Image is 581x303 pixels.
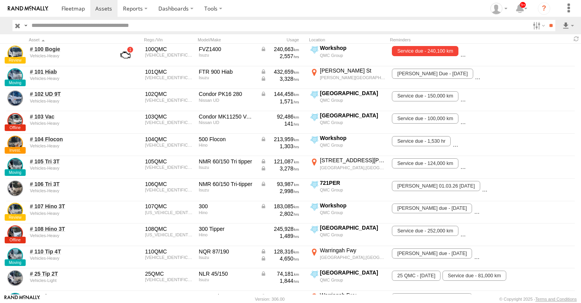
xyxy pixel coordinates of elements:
div: Usage [259,37,306,43]
img: rand-logo.svg [8,6,48,11]
div: 102QMC [145,90,193,97]
div: 2,557 [260,53,299,60]
div: undefined [30,144,105,148]
div: Nissan UD [199,98,255,103]
span: Rego Due - 06/04/2026 [392,69,473,79]
a: View Asset Details [7,46,23,61]
a: # 26 Tip 2T [30,293,105,300]
div: 105QMC [145,158,193,165]
div: Hino [199,232,255,237]
div: Isuzu [199,165,255,170]
div: NMR 60/150 Tri tipper [199,158,255,165]
div: JAAN1R75HM7100063 [145,255,193,260]
span: REGO DUE - 16/06/2026 [460,113,543,124]
span: Service due - 188,000 km [474,204,541,214]
div: Data from Vehicle CANbus [260,46,299,53]
i: ? [538,2,550,15]
div: Reminders [390,37,484,43]
span: 102 REGO - 03/08/2025 [460,91,541,101]
div: Data from Vehicle CANbus [260,90,299,97]
div: Workshop [320,135,386,142]
span: rego due - 18/04/2026 [392,248,472,259]
span: Refresh [572,35,581,43]
div: NMR 60/150 Tri-tipper [199,181,255,188]
a: # 108 Hino 3T [30,225,105,232]
div: Data from Vehicle CANbus [260,248,299,255]
div: Isuzu [199,75,255,80]
a: View Asset Details [7,136,23,151]
span: Rego Due - 16/02/2026 [453,136,534,146]
label: Click to View Current Location [309,269,387,290]
div: [GEOGRAPHIC_DATA] [320,112,386,119]
div: 300 [199,203,255,210]
div: Isuzu [199,255,255,260]
div: Warringah Fwy [320,247,386,254]
div: Data from Vehicle CANbus [260,181,299,188]
div: JHDFD7JLMXXX10821 [145,143,193,147]
label: Click to View Current Location [309,224,387,245]
div: Zeyd Karahasanoglu [488,3,510,14]
div: Isuzu [199,53,255,57]
span: Rego 01.03.26 - 28/02/2026 [392,181,480,191]
div: 1,571 [260,98,299,105]
div: Hino [199,143,255,147]
div: undefined [30,278,105,283]
span: REGO DUE - 05/02/2026 [460,226,543,236]
div: [GEOGRAPHIC_DATA] [320,224,386,231]
div: NQR 87/190 [199,248,255,255]
div: 1,303 [260,143,299,150]
label: Export results as... [562,20,575,31]
div: undefined [30,121,105,126]
div: 25QMC [145,270,193,277]
div: [GEOGRAPHIC_DATA],[GEOGRAPHIC_DATA] [320,165,386,170]
label: Click to View Current Location [309,44,387,66]
div: Data from Vehicle CANbus [260,270,299,277]
div: JALFVZ34SB7000343 [145,53,193,57]
span: Service due - 240,100 km [392,46,458,56]
label: Click to View Current Location [309,179,387,200]
div: undefined [30,53,105,58]
div: JALFTR34T87000227 [145,75,193,80]
div: undefined [30,99,105,103]
div: QMC Group [320,187,386,193]
div: NLR 45/150 [199,293,255,300]
label: Click to View Current Location [309,135,387,156]
div: 108QMC [145,225,193,232]
div: Warringah Fwy [320,292,386,299]
div: 26QMC [145,293,193,300]
div: Data from Vehicle CANbus [260,293,299,300]
div: JHHACS3H30K003050 [145,210,193,215]
div: 92,486 [260,113,299,120]
span: Service due - 100,000 km [392,113,458,124]
div: 100QMC [145,46,193,53]
div: Isuzu [199,277,255,282]
span: Service due - 1,530 hr [392,136,451,146]
div: 245,928 [260,225,299,232]
div: Location [309,37,387,43]
label: Click to View Current Location [309,157,387,178]
a: View Asset Details [7,68,23,84]
div: 101QMC [145,68,193,75]
div: [GEOGRAPHIC_DATA],[GEOGRAPHIC_DATA] [320,255,386,260]
span: Service due - 124,000 km [392,158,458,168]
div: QMC Group [320,210,386,215]
a: # 110 Tip 4T [30,248,105,255]
div: 300 Tipper [199,225,255,232]
span: Service due - 81,000 km [442,271,506,281]
a: # 103 Vac [30,113,105,120]
div: 2,998 [260,188,299,195]
div: JAANMR85EL7100641 [145,165,193,170]
span: Service due - 252,000 km [392,226,458,236]
a: # 100 Bogie [30,46,105,53]
a: View Asset Details [7,158,23,174]
a: # 105 Tri 3T [30,158,105,165]
div: QMC Group [320,97,386,103]
a: # 106 Tri 3T [30,181,105,188]
span: Service due - 440,000 km [475,69,542,79]
div: JAANMR85EM7100105 [145,188,193,192]
div: Data from Vehicle CANbus [260,165,299,172]
div: Data from Vehicle CANbus [260,158,299,165]
a: View Asset Details [7,113,23,129]
a: # 102 UD 9T [30,90,105,97]
a: View Asset Details [7,270,23,286]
